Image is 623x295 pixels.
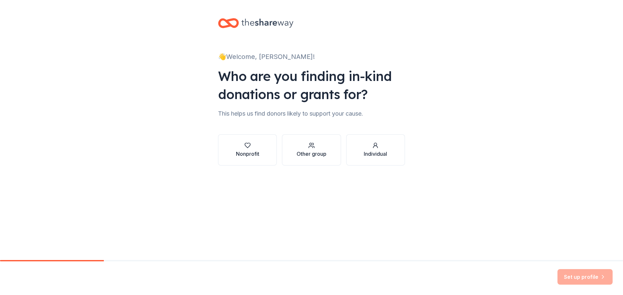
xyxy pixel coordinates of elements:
div: Nonprofit [236,150,259,158]
div: This helps us find donors likely to support your cause. [218,108,405,119]
div: Other group [297,150,326,158]
div: Who are you finding in-kind donations or grants for? [218,67,405,103]
div: 👋 Welcome, [PERSON_NAME]! [218,51,405,62]
button: Other group [282,134,341,165]
button: Nonprofit [218,134,277,165]
button: Individual [346,134,405,165]
div: Individual [364,150,387,158]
